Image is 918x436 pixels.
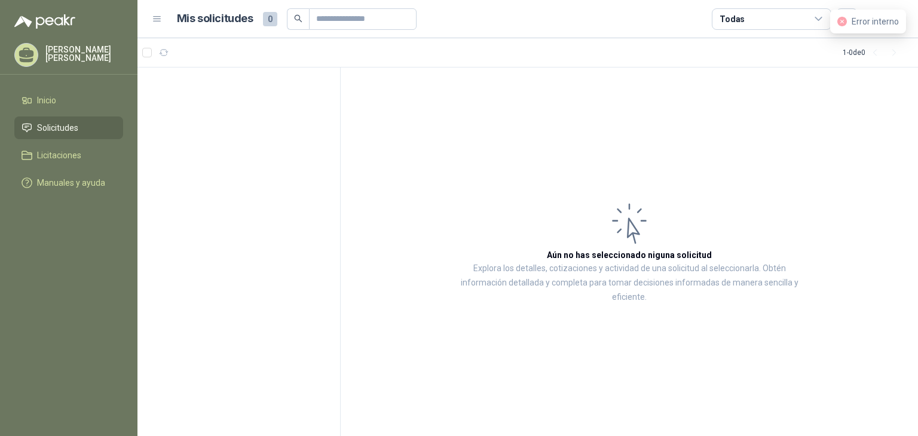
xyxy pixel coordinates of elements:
span: close-circle [837,17,847,26]
span: Error interno [852,17,899,26]
div: 1 - 0 de 0 [843,43,904,62]
span: Manuales y ayuda [37,176,105,189]
a: Inicio [14,89,123,112]
p: Explora los detalles, cotizaciones y actividad de una solicitud al seleccionarla. Obtén informaci... [460,262,798,305]
span: Solicitudes [37,121,78,134]
a: Manuales y ayuda [14,171,123,194]
span: Inicio [37,94,56,107]
div: Todas [720,13,745,26]
span: search [294,14,302,23]
a: Solicitudes [14,116,123,139]
span: Licitaciones [37,149,81,162]
p: [PERSON_NAME] [PERSON_NAME] [45,45,123,62]
h1: Mis solicitudes [177,10,253,27]
img: Logo peakr [14,14,75,29]
span: 0 [263,12,277,26]
h3: Aún no has seleccionado niguna solicitud [547,248,712,262]
a: Licitaciones [14,144,123,167]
